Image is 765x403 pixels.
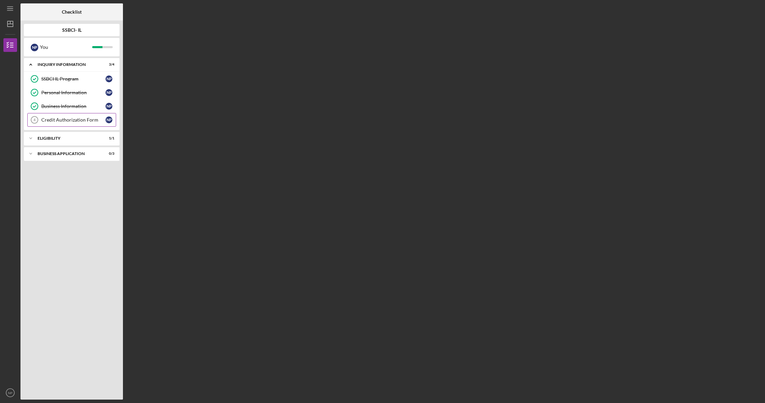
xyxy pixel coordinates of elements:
[27,72,116,86] a: SSBCI IL ProgramNP
[102,136,114,140] div: 1 / 1
[3,386,17,400] button: NP
[41,103,106,109] div: Business Information
[31,44,38,51] div: N P
[102,152,114,156] div: 0 / 3
[106,75,112,82] div: N P
[27,99,116,113] a: Business InformationNP
[106,103,112,110] div: N P
[62,9,82,15] b: Checklist
[41,90,106,95] div: Personal Information
[62,27,82,33] b: SSBCI- IL
[38,62,97,67] div: Inquiry Information
[41,76,106,82] div: SSBCI IL Program
[40,41,92,53] div: You
[27,113,116,127] a: 4Credit Authorization FormNP
[41,117,106,123] div: Credit Authorization Form
[33,118,36,122] tspan: 4
[38,152,97,156] div: Business Application
[102,62,114,67] div: 3 / 4
[27,86,116,99] a: Personal InformationNP
[106,89,112,96] div: N P
[106,116,112,123] div: N P
[8,391,12,395] text: NP
[38,136,97,140] div: Eligibility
